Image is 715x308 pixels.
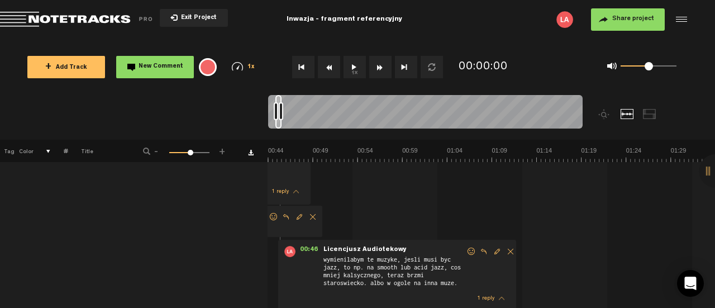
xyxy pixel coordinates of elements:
button: Exit Project [160,9,228,27]
button: New Comment [116,56,194,78]
span: - [152,146,161,153]
span: Edit comment [293,213,306,221]
span: Add Track [45,65,87,71]
span: Reply to comment [279,213,293,221]
span: Reply to comment [477,248,490,255]
span: 1 reply [271,189,289,195]
img: letters [556,11,573,28]
a: Download comments [248,150,254,155]
th: # [51,140,68,162]
div: {{ tooltip_message }} [199,58,217,76]
button: Go to beginning [292,56,314,78]
span: 00:46 [295,246,322,257]
div: 1x [221,62,265,72]
button: Go to end [395,56,417,78]
div: Open Intercom Messenger [677,270,704,297]
th: Title [68,140,128,162]
span: 1x [247,64,255,70]
button: 1x [344,56,366,78]
span: Licencjusz Audiotekowy [322,246,408,254]
img: speedometer.svg [232,62,243,71]
span: 1 reply [477,296,494,301]
span: + [45,63,51,72]
span: wymienilabym te muzyke, jesli musi byc jazz, to np. na smooth lub acid jazz, cos mniej kalsyczneg... [322,255,466,291]
button: Share project [591,8,665,31]
button: Fast Forward [369,56,392,78]
span: Delete comment [504,248,517,255]
img: letters [284,246,295,257]
span: Exit Project [178,15,217,21]
span: Delete comment [306,213,320,221]
button: +Add Track [27,56,105,78]
button: Loop [421,56,443,78]
div: 00:00:00 [459,59,508,75]
span: Edit comment [490,248,504,255]
span: New Comment [139,64,183,70]
button: Rewind [318,56,340,78]
span: + [218,146,227,153]
span: thread [499,295,504,302]
span: thread [293,188,299,196]
span: Share project [612,16,654,22]
th: Color [17,140,34,162]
